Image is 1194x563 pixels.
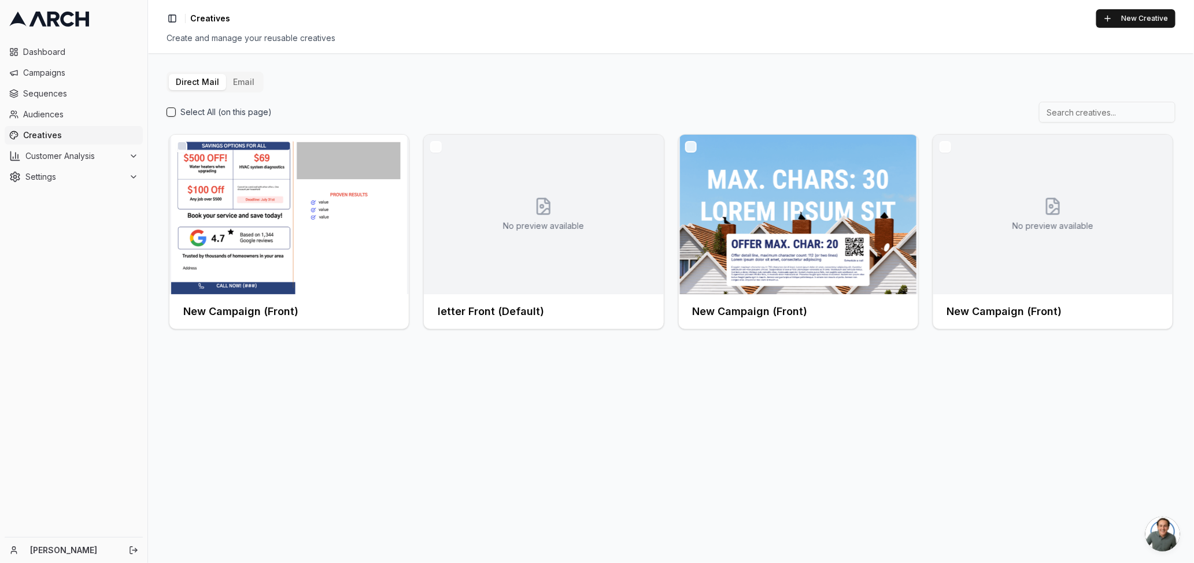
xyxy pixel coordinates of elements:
[947,303,1062,320] h3: New Campaign (Front)
[125,542,142,558] button: Log out
[503,220,584,232] p: No preview available
[1096,9,1175,28] button: New Creative
[25,171,124,183] span: Settings
[5,147,143,165] button: Customer Analysis
[190,13,230,24] span: Creatives
[693,303,808,320] h3: New Campaign (Front)
[30,545,116,556] a: [PERSON_NAME]
[23,46,138,58] span: Dashboard
[169,74,226,90] button: Direct Mail
[183,303,298,320] h3: New Campaign (Front)
[169,135,409,294] img: Front creative for New Campaign (Front)
[438,303,544,320] h3: letter Front (Default)
[5,43,143,61] a: Dashboard
[5,105,143,124] a: Audiences
[180,106,272,118] label: Select All (on this page)
[25,150,124,162] span: Customer Analysis
[1044,197,1062,216] svg: No creative preview
[5,126,143,145] a: Creatives
[5,64,143,82] a: Campaigns
[534,197,553,216] svg: No creative preview
[1145,517,1180,551] a: Open chat
[679,135,918,294] img: Front creative for New Campaign (Front)
[5,168,143,186] button: Settings
[23,109,138,120] span: Audiences
[1012,220,1093,232] p: No preview available
[226,74,261,90] button: Email
[23,129,138,141] span: Creatives
[167,32,1175,44] div: Create and manage your reusable creatives
[23,67,138,79] span: Campaigns
[5,84,143,103] a: Sequences
[190,13,230,24] nav: breadcrumb
[1039,102,1175,123] input: Search creatives...
[23,88,138,99] span: Sequences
